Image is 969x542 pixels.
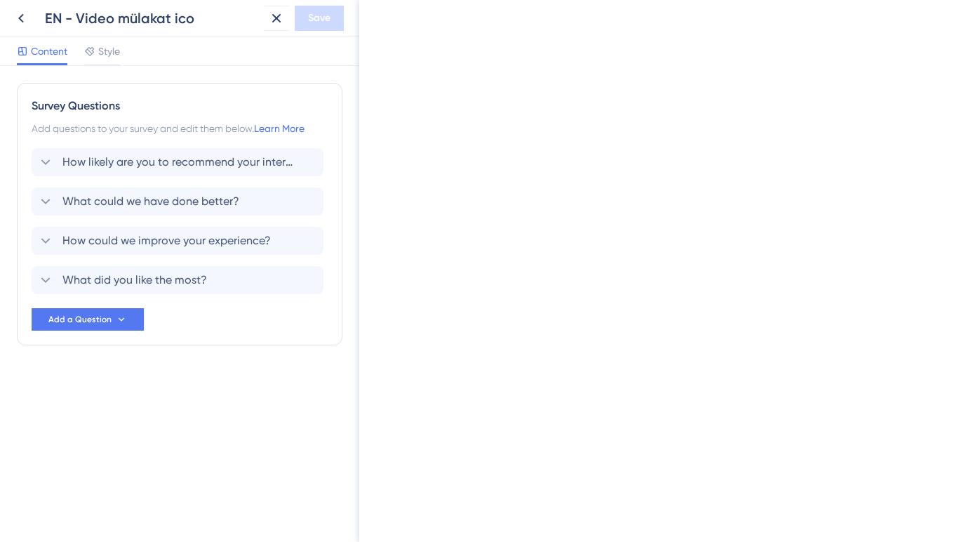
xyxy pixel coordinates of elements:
[32,120,328,137] div: Add questions to your survey and edit them below.
[62,232,271,249] span: How could we improve your experience?
[62,154,294,171] span: How likely are you to recommend your interview experience to a friend or colleague?
[254,123,305,134] a: Learn More
[45,8,258,28] div: EN - Video mülakat ico
[62,193,239,210] span: What could we have done better?
[32,98,328,114] div: Survey Questions
[308,10,330,27] span: Save
[32,308,144,331] button: Add a Question
[62,272,207,289] span: What did you like the most?
[295,6,344,31] button: Save
[48,314,112,325] span: Add a Question
[31,43,67,60] span: Content
[98,43,120,60] span: Style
